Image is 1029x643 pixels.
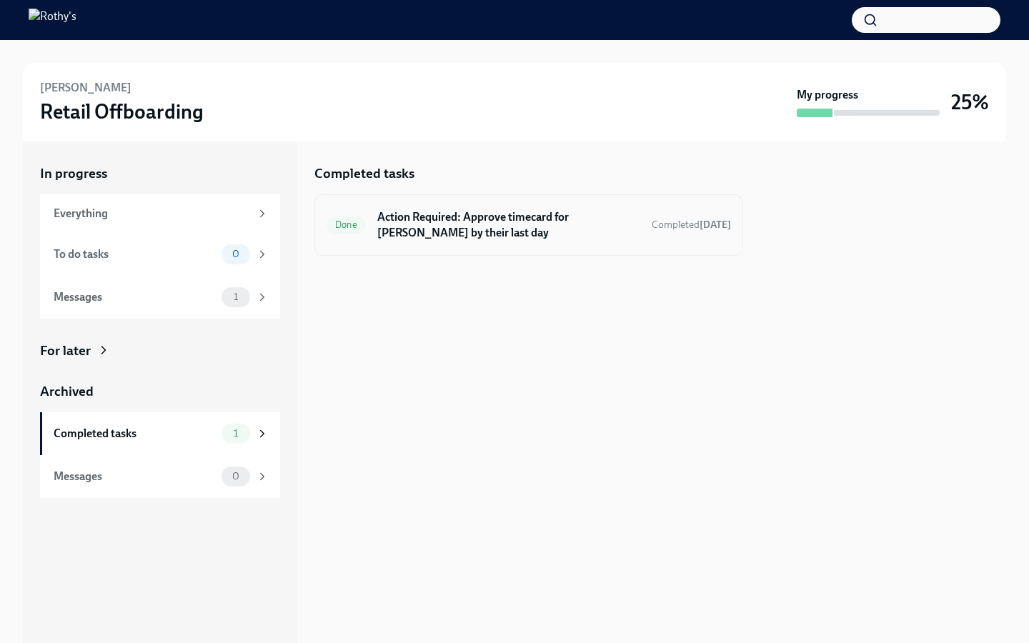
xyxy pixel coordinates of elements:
strong: My progress [797,87,858,103]
h6: Action Required: Approve timecard for [PERSON_NAME] by their last day [377,209,640,241]
a: Completed tasks1 [40,412,280,455]
div: Messages [54,289,216,305]
a: Everything [40,194,280,233]
a: Archived [40,382,280,401]
span: Completed [652,219,731,231]
h3: 25% [951,89,989,115]
a: Messages0 [40,455,280,498]
a: DoneAction Required: Approve timecard for [PERSON_NAME] by their last dayCompleted[DATE] [327,206,731,244]
span: 0 [224,249,248,259]
div: Messages [54,469,216,484]
a: Messages1 [40,276,280,319]
a: For later [40,342,280,360]
div: For later [40,342,91,360]
div: Everything [54,206,250,221]
div: Completed tasks [54,426,216,442]
span: 1 [225,291,247,302]
strong: [DATE] [700,219,731,231]
span: 0 [224,471,248,482]
h3: Retail Offboarding [40,99,204,124]
div: To do tasks [54,246,216,262]
h5: Completed tasks [314,164,414,183]
a: To do tasks0 [40,233,280,276]
img: Rothy's [29,9,76,31]
h6: [PERSON_NAME] [40,80,131,96]
span: October 1st, 2025 18:03 [652,218,731,231]
a: In progress [40,164,280,183]
span: 1 [225,428,247,439]
span: Done [327,219,366,230]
